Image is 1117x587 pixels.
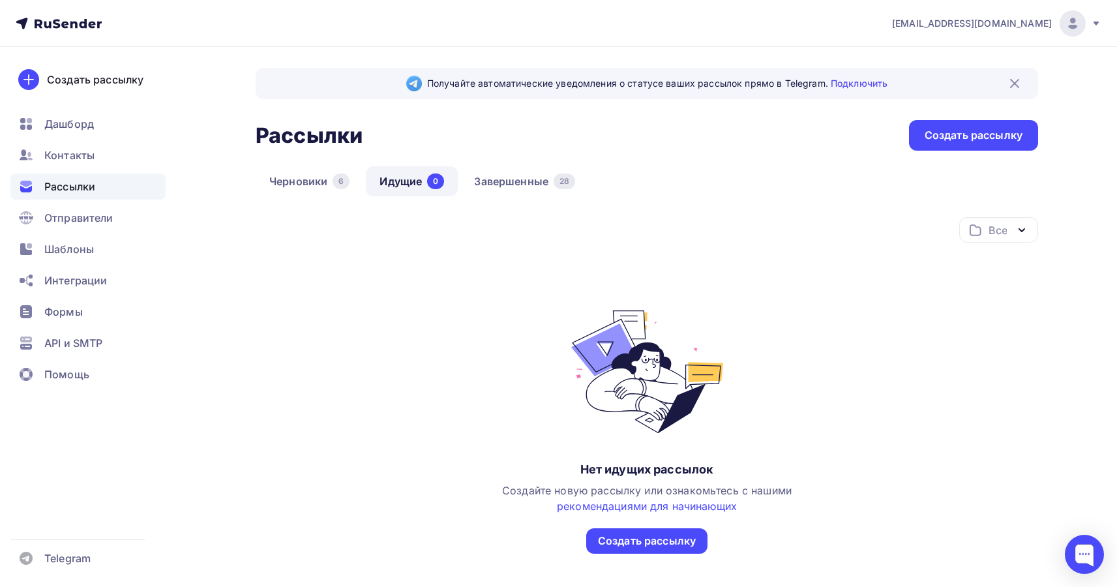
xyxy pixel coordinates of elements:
a: Рассылки [10,173,166,200]
a: Формы [10,299,166,325]
span: Дашборд [44,116,94,132]
div: Нет идущих рассылок [580,462,714,477]
span: Рассылки [44,179,95,194]
span: Формы [44,304,83,320]
button: Все [959,217,1038,243]
span: Помощь [44,367,89,382]
div: Создать рассылку [925,128,1022,143]
div: 28 [554,173,575,189]
span: Интеграции [44,273,107,288]
div: Создать рассылку [47,72,143,87]
a: Завершенные28 [460,166,589,196]
a: Идущие0 [366,166,458,196]
div: 6 [333,173,350,189]
div: Создать рассылку [598,534,696,549]
a: [EMAIL_ADDRESS][DOMAIN_NAME] [892,10,1101,37]
span: API и SMTP [44,335,102,351]
span: Telegram [44,550,91,566]
a: Черновики6 [256,166,363,196]
a: Контакты [10,142,166,168]
span: Отправители [44,210,113,226]
span: Шаблоны [44,241,94,257]
a: Подключить [831,78,887,89]
a: рекомендациями для начинающих [557,500,737,513]
a: Шаблоны [10,236,166,262]
div: Все [989,222,1007,238]
span: Создайте новую рассылку или ознакомьтесь с нашими [502,484,792,513]
a: Дашборд [10,111,166,137]
a: Отправители [10,205,166,231]
span: Контакты [44,147,95,163]
h2: Рассылки [256,123,363,149]
span: Получайте автоматические уведомления о статусе ваших рассылок прямо в Telegram. [427,77,887,90]
img: Telegram [406,76,422,91]
span: [EMAIL_ADDRESS][DOMAIN_NAME] [892,17,1052,30]
div: 0 [427,173,444,189]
